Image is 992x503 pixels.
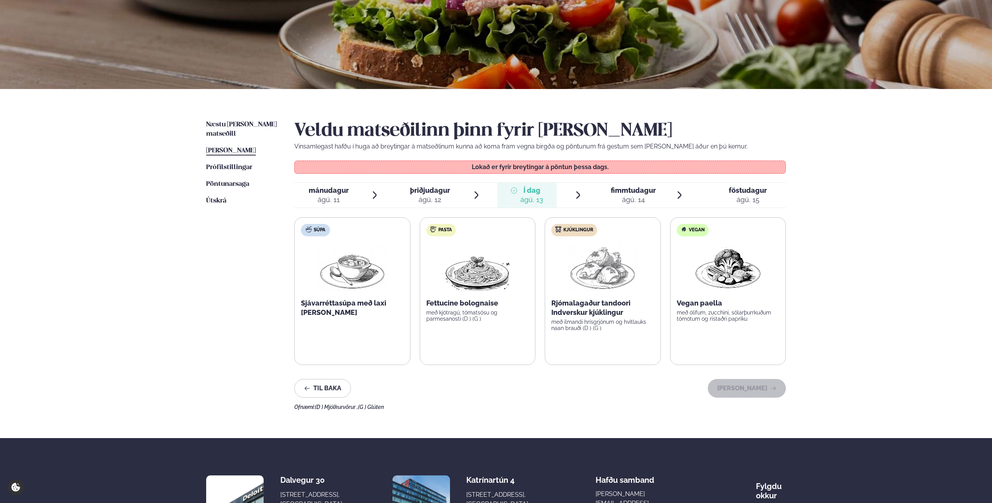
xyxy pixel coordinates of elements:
a: Pöntunarsaga [206,180,249,189]
a: Cookie settings [8,479,24,495]
div: ágú. 14 [611,195,656,204]
p: með kjötragú, tómatsósu og parmesanosti (D ) (G ) [426,309,529,322]
div: ágú. 15 [729,195,767,204]
span: Næstu [PERSON_NAME] matseðill [206,121,277,137]
img: Soup.png [318,243,386,292]
img: Vegan.png [694,243,762,292]
p: Vinsamlegast hafðu í huga að breytingar á matseðlinum kunna að koma fram vegna birgða og pöntunum... [294,142,786,151]
button: [PERSON_NAME] [708,379,786,398]
span: (D ) Mjólkurvörur , [315,404,358,410]
button: Til baka [294,379,351,398]
p: Lokað er fyrir breytingar á pöntun þessa dags. [302,164,778,170]
img: Chicken-thighs.png [568,243,637,292]
p: Vegan paella [677,299,780,308]
div: ágú. 12 [410,195,450,204]
span: Hafðu samband [596,469,654,485]
a: Prófílstillingar [206,163,252,172]
span: Vegan [689,227,705,233]
a: Næstu [PERSON_NAME] matseðill [206,120,279,139]
span: þriðjudagur [410,186,450,194]
span: Pöntunarsaga [206,181,249,187]
img: Vegan.svg [681,226,687,232]
div: Ofnæmi: [294,404,786,410]
p: Sjávarréttasúpa með laxi [PERSON_NAME] [301,299,404,317]
p: með ólífum, zucchini, sólarþurrkuðum tómötum og ristaðri papriku [677,309,780,322]
img: soup.svg [306,226,312,232]
span: fimmtudagur [611,186,656,194]
img: pasta.svg [430,226,436,232]
img: Spagetti.png [443,243,512,292]
span: [PERSON_NAME] [206,147,256,154]
span: Útskrá [206,197,226,204]
h2: Veldu matseðilinn þinn fyrir [PERSON_NAME] [294,120,786,142]
div: ágú. 11 [309,195,349,204]
a: [PERSON_NAME] [206,146,256,155]
span: Kjúklingur [563,227,593,233]
div: Fylgdu okkur [756,475,786,500]
span: Í dag [520,186,543,195]
div: Katrínartún 4 [466,475,528,485]
p: Fettucine bolognaise [426,299,529,308]
span: föstudagur [729,186,767,194]
div: ágú. 13 [520,195,543,204]
p: með ilmandi hrísgrjónum og hvítlauks naan brauði (D ) (G ) [551,319,654,331]
span: Prófílstillingar [206,164,252,171]
p: Rjómalagaður tandoori Indverskur kjúklingur [551,299,654,317]
img: chicken.svg [555,226,561,232]
span: Súpa [314,227,325,233]
span: (G ) Glúten [358,404,384,410]
span: Pasta [438,227,452,233]
a: Útskrá [206,196,226,206]
div: Dalvegur 30 [280,475,342,485]
span: mánudagur [309,186,349,194]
